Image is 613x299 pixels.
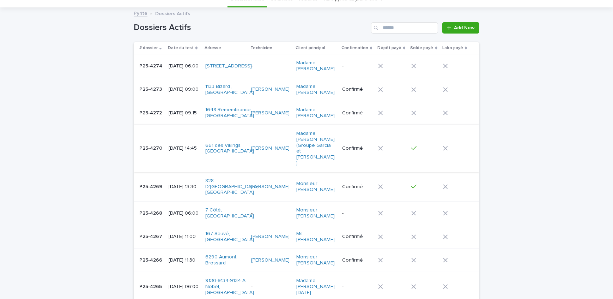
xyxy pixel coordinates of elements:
[134,172,479,201] tr: P25-4269P25-4269 [DATE] 13:30828 D'[GEOGRAPHIC_DATA], [GEOGRAPHIC_DATA] [PERSON_NAME] Monsieur [P...
[205,231,254,243] a: 167 Sauvé, [GEOGRAPHIC_DATA]
[139,232,164,240] p: P25-4267
[139,282,163,290] p: P25-4265
[139,144,164,151] p: P25-4270
[139,44,158,52] p: # dossier
[296,181,335,193] a: Monsieur [PERSON_NAME]
[169,145,200,151] p: [DATE] 14:45
[134,225,479,249] tr: P25-4267P25-4267 [DATE] 11:00167 Sauvé, [GEOGRAPHIC_DATA] [PERSON_NAME] Ms. [PERSON_NAME] Confirmé
[411,44,433,52] p: Solde payé
[134,202,479,225] tr: P25-4268P25-4268 [DATE] 06:007 Côté, [GEOGRAPHIC_DATA] -Monsieur [PERSON_NAME] -
[296,44,325,52] p: Client principal
[139,209,164,216] p: P25-4268
[454,25,475,30] span: Add New
[296,207,335,219] a: Monsieur [PERSON_NAME]
[342,284,372,290] p: -
[342,184,372,190] p: Confirmé
[442,22,479,34] a: Add New
[296,107,335,119] a: Madame [PERSON_NAME]
[342,63,372,69] p: -
[251,257,290,263] a: [PERSON_NAME]
[377,44,401,52] p: Dépôt payé
[442,44,463,52] p: Labo payé
[371,22,438,34] input: Search
[134,249,479,272] tr: P25-4266P25-4266 [DATE] 11:306290 Aumont, Brossard [PERSON_NAME] Monsieur [PERSON_NAME] Confirmé
[251,145,290,151] a: [PERSON_NAME]
[169,234,200,240] p: [DATE] 11:00
[205,44,221,52] p: Adresse
[139,256,164,263] p: P25-4266
[134,23,368,33] h1: Dossiers Actifs
[342,257,372,263] p: Confirmé
[169,86,200,92] p: [DATE] 09:00
[134,101,479,125] tr: P25-4272P25-4272 [DATE] 09:151648 Remembrance, [GEOGRAPHIC_DATA] [PERSON_NAME] Madame [PERSON_NAM...
[205,107,254,119] a: 1648 Remembrance, [GEOGRAPHIC_DATA]
[169,257,200,263] p: [DATE] 11:30
[251,86,290,92] a: [PERSON_NAME]
[342,145,372,151] p: Confirmé
[205,207,254,219] a: 7 Côté, [GEOGRAPHIC_DATA]
[205,278,254,295] a: 9130-9134-9134 A Nobel, [GEOGRAPHIC_DATA]
[251,234,290,240] a: [PERSON_NAME]
[296,254,335,266] a: Monsieur [PERSON_NAME]
[342,110,372,116] p: Confirmé
[205,178,260,196] a: 828 D'[GEOGRAPHIC_DATA], [GEOGRAPHIC_DATA]
[251,110,290,116] a: [PERSON_NAME]
[296,131,335,166] a: Madame [PERSON_NAME] (Groupe Garcia et [PERSON_NAME] )
[134,9,147,17] a: Pyrite
[342,210,372,216] p: -
[205,143,254,155] a: 661 des Vikings, [GEOGRAPHIC_DATA]
[296,278,335,295] a: Madame [PERSON_NAME][DATE]
[155,9,190,17] p: Dossiers Actifs
[169,110,200,116] p: [DATE] 09:15
[205,84,254,96] a: 1133 Bizard , [GEOGRAPHIC_DATA]
[139,183,164,190] p: P25-4269
[134,125,479,172] tr: P25-4270P25-4270 [DATE] 14:45661 des Vikings, [GEOGRAPHIC_DATA] [PERSON_NAME] Madame [PERSON_NAME...
[250,44,272,52] p: Technicien
[205,254,244,266] a: 6290 Aumont, Brossard
[251,184,290,190] a: [PERSON_NAME]
[139,85,163,92] p: P25-4273
[296,231,335,243] a: Ms. [PERSON_NAME]
[251,63,290,69] p: -
[296,60,335,72] a: Madame [PERSON_NAME]
[169,184,200,190] p: [DATE] 13:30
[342,234,372,240] p: Confirmé
[168,44,194,52] p: Date du test
[169,284,200,290] p: [DATE] 06:00
[139,109,163,116] p: P25-4272
[139,62,164,69] p: P25-4274
[342,86,372,92] p: Confirmé
[134,78,479,101] tr: P25-4273P25-4273 [DATE] 09:001133 Bizard , [GEOGRAPHIC_DATA] [PERSON_NAME] Madame [PERSON_NAME] C...
[296,84,335,96] a: Madame [PERSON_NAME]
[341,44,368,52] p: Confirmation
[134,54,479,78] tr: P25-4274P25-4274 [DATE] 06:00[STREET_ADDRESS] -Madame [PERSON_NAME] -
[169,63,200,69] p: [DATE] 06:00
[251,210,290,216] p: -
[169,210,200,216] p: [DATE] 06:00
[251,284,290,290] p: -
[205,63,252,69] a: [STREET_ADDRESS]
